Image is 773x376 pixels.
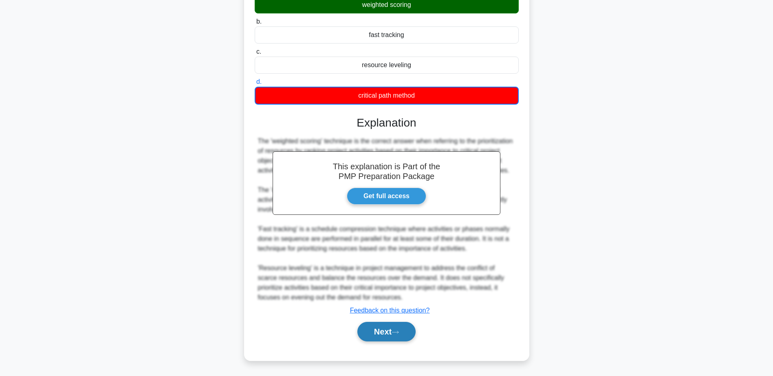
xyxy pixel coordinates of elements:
span: b. [256,18,262,25]
span: c. [256,48,261,55]
div: resource leveling [255,57,519,74]
div: The 'weighted scoring' technique is the correct answer when referring to the prioritization of re... [258,136,515,302]
button: Next [357,322,416,341]
h3: Explanation [260,116,514,130]
a: Feedback on this question? [350,307,430,314]
a: Get full access [347,188,426,205]
span: d. [256,78,262,85]
div: fast tracking [255,26,519,44]
div: critical path method [255,87,519,105]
